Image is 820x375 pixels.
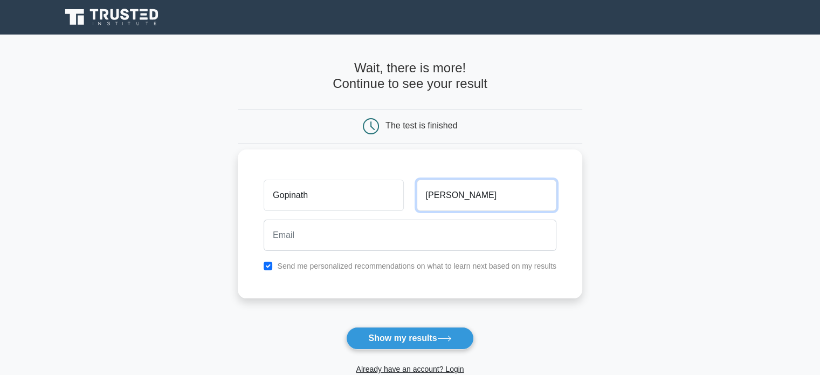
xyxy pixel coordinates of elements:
[238,60,582,92] h4: Wait, there is more! Continue to see your result
[277,262,556,270] label: Send me personalized recommendations on what to learn next based on my results
[346,327,473,350] button: Show my results
[417,180,556,211] input: Last name
[264,220,556,251] input: Email
[356,365,464,373] a: Already have an account? Login
[385,121,457,130] div: The test is finished
[264,180,403,211] input: First name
